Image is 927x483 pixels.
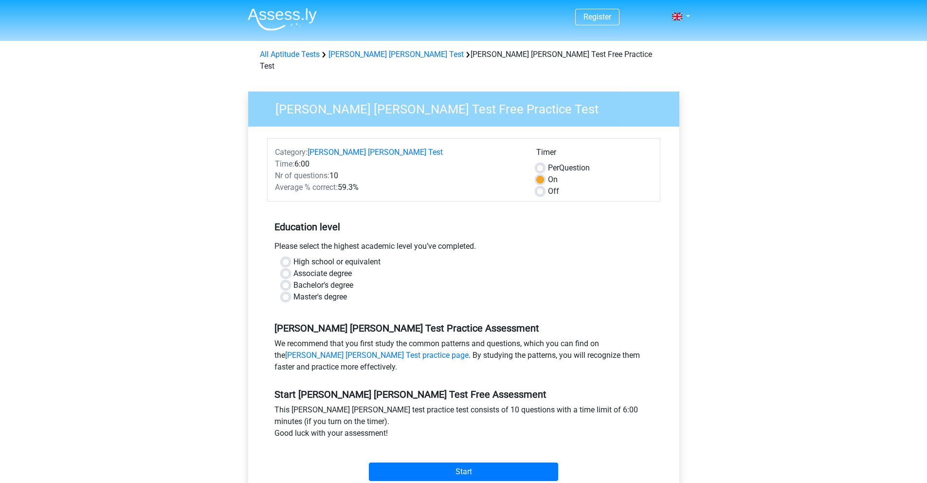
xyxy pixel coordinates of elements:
span: Per [548,163,559,172]
span: Average % correct: [275,183,338,192]
div: 10 [268,170,529,182]
label: Off [548,186,559,197]
h5: Education level [274,217,653,237]
div: Please select the highest academic level you’ve completed. [267,241,660,256]
a: All Aptitude Tests [260,50,320,59]
h5: [PERSON_NAME] [PERSON_NAME] Test Practice Assessment [274,322,653,334]
span: Nr of questions: [275,171,329,180]
label: On [548,174,558,186]
label: Question [548,162,590,174]
span: Time: [275,159,294,168]
div: [PERSON_NAME] [PERSON_NAME] Test Free Practice Test [256,49,672,72]
a: [PERSON_NAME] [PERSON_NAME] Test [328,50,464,59]
a: Register [583,12,611,21]
label: Associate degree [293,268,352,279]
label: Master's degree [293,291,347,303]
label: High school or equivalent [293,256,381,268]
input: Start [369,463,558,481]
div: 6:00 [268,158,529,170]
h3: [PERSON_NAME] [PERSON_NAME] Test Free Practice Test [264,98,672,117]
span: Category: [275,148,308,157]
div: Timer [536,147,653,162]
a: [PERSON_NAME] [PERSON_NAME] Test practice page [285,351,469,360]
div: This [PERSON_NAME] [PERSON_NAME] test practice test consists of 10 questions with a time limit of... [267,404,660,443]
label: Bachelor's degree [293,279,353,291]
img: Assessly [248,8,317,31]
h5: Start [PERSON_NAME] [PERSON_NAME] Test Free Assessment [274,389,653,400]
a: [PERSON_NAME] [PERSON_NAME] Test [308,148,443,157]
div: We recommend that you first study the common patterns and questions, which you can find on the . ... [267,338,660,377]
div: 59.3% [268,182,529,193]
